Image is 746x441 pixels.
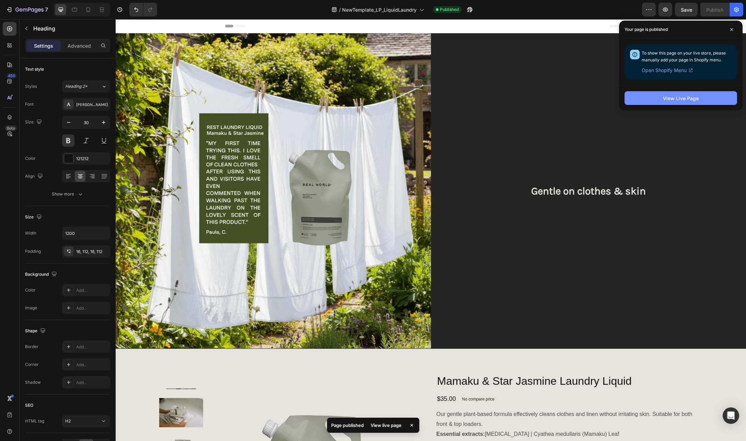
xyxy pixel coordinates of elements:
p: Settings [34,42,53,49]
h1: Mamaku & Star Jasmine Laundry Liquid [321,354,587,370]
button: Heading 2* [62,80,110,93]
div: Undo/Redo [129,3,157,16]
span: Save [681,7,692,13]
p: Our gentle plant-based formula effectively cleans clothes and linen without irritating skin. Suit... [321,392,577,408]
div: 450 [7,73,16,79]
span: H2 [65,418,71,424]
button: View Live Page [625,91,737,105]
span: Published [440,7,459,13]
div: Show more [52,191,84,198]
button: 7 [3,3,51,16]
div: [PERSON_NAME] [76,102,108,108]
div: Open Intercom Messenger [723,407,739,424]
span: / [339,6,341,13]
div: Padding [25,248,41,254]
div: 16, 112, 16, 112 [76,249,108,255]
div: SEO [25,402,33,408]
div: Publish [706,6,723,13]
div: Add... [76,380,108,386]
span: To show this page on your live store, please manually add your page in Shopify menu. [642,50,726,62]
p: Page published [331,422,364,429]
button: Save [675,3,698,16]
span: Heading 2* [65,83,88,90]
div: HTML tag [25,418,44,424]
div: View live page [366,420,406,430]
div: Font [25,101,34,107]
div: 121212 [76,156,108,162]
div: Add... [76,344,108,350]
div: Add... [76,305,108,311]
div: Corner [25,361,39,368]
div: Image [25,305,37,311]
div: Size [25,213,43,222]
div: Align [25,172,44,181]
div: Shape [25,326,47,336]
div: Width [25,230,36,236]
div: Text style [25,66,44,72]
div: Add... [76,287,108,294]
button: H2 [62,415,110,427]
div: Border [25,344,38,350]
div: Background [25,270,58,279]
button: Show more [25,188,110,200]
div: $35.00 [321,375,341,384]
div: Add... [76,362,108,368]
div: Styles [25,83,37,90]
p: 7 [45,5,48,14]
div: Beta [5,126,16,131]
div: View Live Page [663,95,699,102]
p: Your page is published [625,26,668,33]
input: Auto [62,227,110,239]
p: Heading [33,24,107,33]
iframe: Design area [116,19,746,441]
div: Shadow [25,379,41,385]
p: [MEDICAL_DATA] | Cyathea medullaris (Mamaku) Leaf [321,412,504,418]
div: Color [25,155,36,162]
p: No compare price [347,378,379,382]
span: NewTemplate_LP_LiquidLaundry [342,6,417,13]
div: Color [25,287,36,293]
strong: Essential extracts: [321,412,369,418]
span: Open Shopify Menu [642,66,687,74]
h2: Gentle on clothes & skin [315,160,631,183]
div: Size [25,118,43,127]
p: Advanced [68,42,91,49]
button: Publish [700,3,729,16]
